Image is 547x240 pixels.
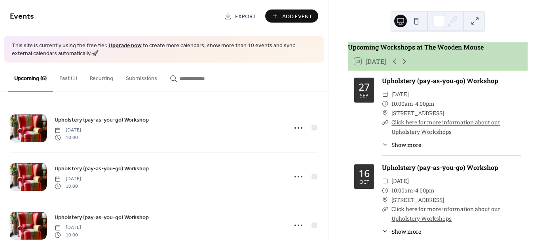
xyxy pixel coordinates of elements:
[413,186,415,195] span: -
[359,82,370,92] div: 27
[382,99,388,109] div: ​
[84,63,120,91] button: Recurring
[415,186,435,195] span: 4:00pm
[382,163,498,171] a: Upholstery (pay-as-you-go) Workshop
[382,204,388,214] div: ​
[382,227,388,236] div: ​
[382,90,388,99] div: ​
[382,176,388,186] div: ​
[55,116,149,124] span: Upholstery (pay-as-you-go) Workshop
[382,141,421,149] button: ​Show more
[265,10,318,23] button: Add Event
[391,118,500,135] a: Click here for more information about our Upholstery Workshops
[348,42,528,52] div: Upcoming Workshops at The Wooden Mouse
[55,213,149,222] a: Upholstery (pay-as-you-go) Workshop
[235,12,256,21] span: Export
[55,164,149,173] a: Upholstery (pay-as-you-go) Workshop
[12,42,316,57] span: This site is currently using the free tier. to create more calendars, show more than 10 events an...
[391,186,413,195] span: 10:00am
[391,141,421,149] span: Show more
[391,195,444,205] span: [STREET_ADDRESS]
[391,205,500,222] a: Click here for more information about our Upholstery Workshops
[55,231,81,238] span: 10:00
[55,134,81,141] span: 10:00
[391,227,421,236] span: Show more
[413,99,415,109] span: -
[53,63,84,91] button: Past (1)
[55,115,149,124] a: Upholstery (pay-as-you-go) Workshop
[382,195,388,205] div: ​
[55,165,149,173] span: Upholstery (pay-as-you-go) Workshop
[55,175,81,183] span: [DATE]
[382,186,388,195] div: ​
[382,118,388,127] div: ​
[382,109,388,118] div: ​
[391,176,409,186] span: [DATE]
[391,109,444,118] span: [STREET_ADDRESS]
[359,180,369,185] div: Oct
[120,63,163,91] button: Submissions
[218,10,262,23] a: Export
[282,12,312,21] span: Add Event
[55,127,81,134] span: [DATE]
[391,99,413,109] span: 10:00am
[382,227,421,236] button: ​Show more
[360,93,368,99] div: Sep
[415,99,435,109] span: 4:00pm
[55,224,81,231] span: [DATE]
[382,76,498,85] a: Upholstery (pay-as-you-go) Workshop
[108,40,142,51] a: Upgrade now
[391,90,409,99] span: [DATE]
[359,168,370,178] div: 16
[55,183,81,190] span: 10:00
[8,63,53,91] button: Upcoming (6)
[382,141,388,149] div: ​
[10,9,34,24] span: Events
